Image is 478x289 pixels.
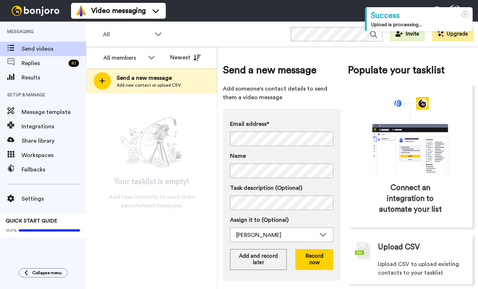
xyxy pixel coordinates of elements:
[103,30,151,39] span: All
[22,108,86,116] span: Message template
[230,184,333,192] label: Task description (Optional)
[22,194,86,203] span: Settings
[97,193,206,210] span: Add new contacts to send them personalised messages
[223,63,341,77] span: Send a new message
[230,249,287,270] button: Add and record later
[230,152,246,160] span: Name
[22,45,86,53] span: Send videos
[348,63,473,77] span: Populate your tasklist
[378,260,465,277] span: Upload CSV to upload existing contacts to your tasklist
[19,268,67,277] button: Collapse menu
[9,6,62,16] img: bj-logo-header-white.svg
[117,82,181,88] span: Add new contact or upload CSV
[371,10,468,21] div: Success
[22,151,86,160] span: Workspaces
[432,27,474,41] button: Upgrade
[22,59,66,68] span: Replies
[378,183,442,215] span: Connect an integration to automate your list
[117,74,181,82] span: Send a new message
[223,84,341,102] span: Add someone's contact details to send them a video message
[75,5,87,17] img: vm-color.svg
[356,97,464,175] div: animation
[355,242,371,260] img: csv-grey.png
[6,228,17,233] span: 100%
[236,231,316,239] div: [PERSON_NAME]
[116,114,188,171] img: ready-set-action.png
[22,122,86,131] span: Integrations
[165,50,206,65] button: Newest
[230,216,333,224] label: Assign it to (Optional)
[371,21,468,28] div: Upload is processing...
[22,137,86,145] span: Share library
[32,270,62,276] span: Collapse menu
[390,27,425,41] button: Invite
[295,249,333,270] button: Record now
[22,165,86,174] span: Fallbacks
[22,73,86,82] span: Results
[69,60,79,67] div: 41
[230,120,333,128] label: Email address*
[103,54,144,62] div: All members
[6,219,57,224] span: QUICK START GUIDE
[91,6,146,16] span: Video messaging
[114,176,189,187] span: Your tasklist is empty!
[378,242,420,253] span: Upload CSV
